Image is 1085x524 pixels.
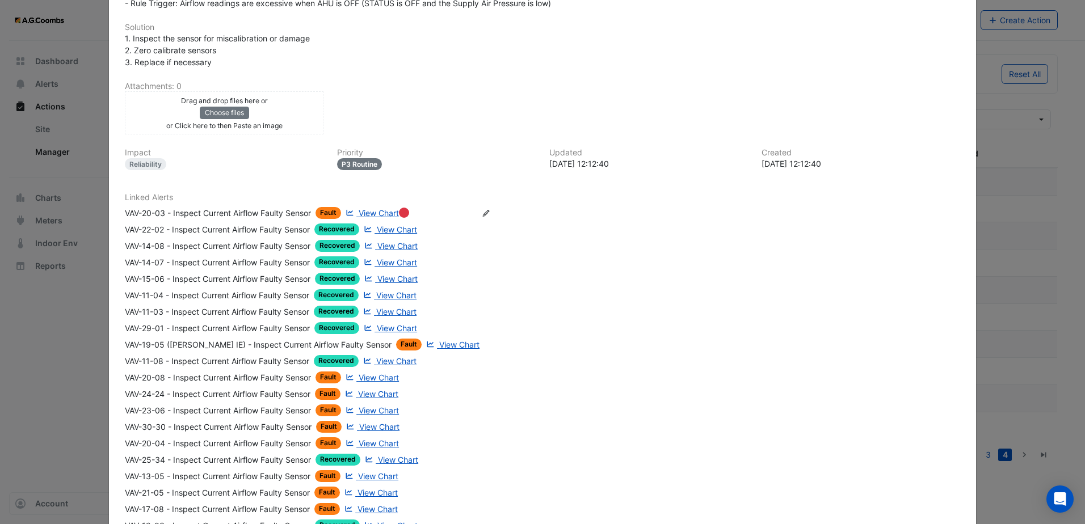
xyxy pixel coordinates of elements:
[125,207,311,219] div: VAV-20-03 - Inspect Current Airflow Faulty Sensor
[337,148,536,158] h6: Priority
[337,158,382,170] div: P3 Routine
[316,404,341,416] span: Fault
[315,470,340,482] span: Fault
[125,273,310,285] div: VAV-15-06 - Inspect Current Airflow Faulty Sensor
[125,223,310,235] div: VAV-22-02 - Inspect Current Airflow Faulty Sensor
[359,373,399,382] span: View Chart
[377,323,417,333] span: View Chart
[363,454,418,466] a: View Chart
[314,289,359,301] span: Recovered
[125,487,310,498] div: VAV-21-05 - Inspect Current Airflow Faulty Sensor
[361,289,417,301] a: View Chart
[361,223,417,235] a: View Chart
[316,207,341,219] span: Fault
[396,339,422,350] span: Fault
[125,404,311,416] div: VAV-23-06 - Inspect Current Airflow Faulty Sensor
[377,225,417,234] span: View Chart
[399,208,409,218] div: Tooltip anchor
[343,388,398,400] a: View Chart
[343,470,398,482] a: View Chart
[125,23,960,32] h6: Solution
[125,256,310,268] div: VAV-14-07 - Inspect Current Airflow Faulty Sensor
[359,208,399,218] span: View Chart
[343,437,399,449] a: View Chart
[361,322,417,334] a: View Chart
[125,355,309,367] div: VAV-11-08 - Inspect Current Airflow Faulty Sensor
[1046,485,1074,513] div: Open Intercom Messenger
[125,148,323,158] h6: Impact
[316,437,341,449] span: Fault
[376,307,417,316] span: View Chart
[358,389,398,399] span: View Chart
[315,388,340,400] span: Fault
[342,487,398,498] a: View Chart
[314,355,359,367] span: Recovered
[125,289,309,301] div: VAV-11-04 - Inspect Current Airflow Faulty Sensor
[314,487,340,498] span: Fault
[482,209,490,218] fa-icon: Edit Linked Alerts
[361,306,417,318] a: View Chart
[125,82,960,91] h6: Attachments: 0
[359,422,399,432] span: View Chart
[358,504,398,514] span: View Chart
[125,421,312,433] div: VAV-30-30 - Inspect Current Airflow Faulty Sensor
[359,405,399,415] span: View Chart
[361,256,417,268] a: View Chart
[343,404,399,416] a: View Chart
[315,273,360,285] span: Recovered
[439,340,480,349] span: View Chart
[316,371,341,383] span: Fault
[549,158,748,170] div: [DATE] 12:12:40
[314,306,359,318] span: Recovered
[343,371,399,383] a: View Chart
[125,339,392,350] div: VAV-19-05 ([PERSON_NAME] IE) - Inspect Current Airflow Faulty Sensor
[125,193,960,202] h6: Linked Alerts
[314,256,359,268] span: Recovered
[424,339,480,350] a: View Chart
[125,388,310,400] div: VAV-24-24 - Inspect Current Airflow Faulty Sensor
[166,121,283,130] small: or Click here to then Paste an image
[377,241,418,251] span: View Chart
[343,207,399,219] a: View Chart
[378,455,418,464] span: View Chart
[362,273,418,285] a: View Chart
[361,355,417,367] a: View Chart
[125,371,311,383] div: VAV-20-08 - Inspect Current Airflow Faulty Sensor
[125,158,166,170] div: Reliability
[125,470,310,482] div: VAV-13-05 - Inspect Current Airflow Faulty Sensor
[316,421,342,433] span: Fault
[762,158,960,170] div: [DATE] 12:12:40
[549,148,748,158] h6: Updated
[316,454,360,466] span: Recovered
[342,503,398,515] a: View Chart
[358,471,398,481] span: View Chart
[377,274,418,284] span: View Chart
[125,322,310,334] div: VAV-29-01 - Inspect Current Airflow Faulty Sensor
[362,240,418,252] a: View Chart
[200,107,249,119] button: Choose files
[376,290,417,300] span: View Chart
[344,421,399,433] a: View Chart
[125,306,309,318] div: VAV-11-03 - Inspect Current Airflow Faulty Sensor
[762,148,960,158] h6: Created
[315,240,360,252] span: Recovered
[377,257,417,267] span: View Chart
[125,454,311,466] div: VAV-25-34 - Inspect Current Airflow Faulty Sensor
[359,438,399,448] span: View Chart
[181,96,268,105] small: Drag and drop files here or
[125,437,311,449] div: VAV-20-04 - Inspect Current Airflow Faulty Sensor
[376,356,417,366] span: View Chart
[314,322,359,334] span: Recovered
[314,503,340,515] span: Fault
[125,33,310,67] span: 1. Inspect the sensor for miscalibration or damage 2. Zero calibrate sensors 3. Replace if necessary
[125,503,310,515] div: VAV-17-08 - Inspect Current Airflow Faulty Sensor
[125,240,310,252] div: VAV-14-08 - Inspect Current Airflow Faulty Sensor
[358,488,398,497] span: View Chart
[314,223,359,235] span: Recovered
